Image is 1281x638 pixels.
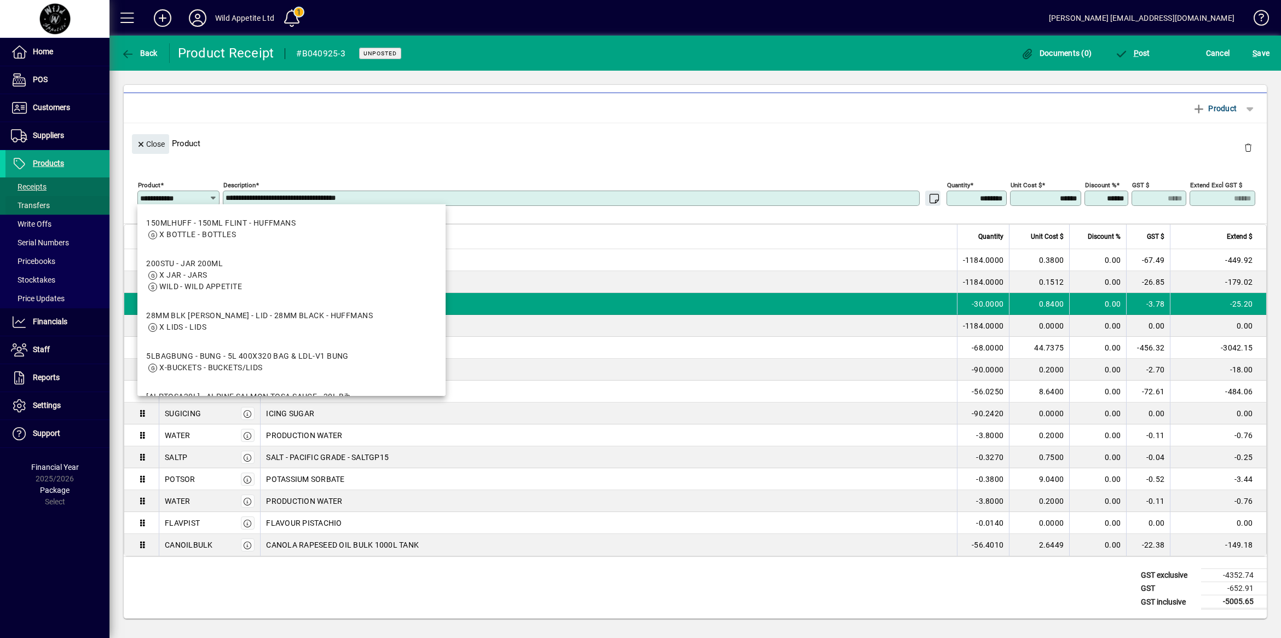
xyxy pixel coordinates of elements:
td: -0.52 [1126,468,1170,490]
div: CANOILBULK [165,539,213,550]
a: Price Updates [5,289,109,308]
td: 0.00 [1069,403,1126,424]
td: POTASSIUM SORBATE [260,468,956,490]
td: -0.11 [1126,490,1170,512]
mat-option: 150MLHUFF - 150ML FLINT - HUFFMANS [137,209,445,249]
td: 0.00 [1170,512,1266,534]
a: Pricebooks [5,252,109,271]
td: 0.00 [1170,403,1266,424]
td: GST [1135,582,1201,595]
td: 0.00 [1069,337,1126,359]
td: MILK POWDER WHOLE - INSTANT PASTEURISED P [260,381,956,403]
mat-option: 200STU - JAR 200ML [137,249,445,301]
td: CARTON - PEPPER & ME - BOTTLE 042*28*22H [260,293,956,315]
div: Wild Appetite Ltd [215,9,274,27]
div: Product [124,123,1267,163]
td: -4352.74 [1201,569,1267,582]
a: Transfers [5,196,109,215]
td: 0.00 [1069,424,1126,446]
a: Stocktakes [5,271,109,289]
td: -90.0000 [957,359,1009,381]
a: Home [5,38,109,66]
span: 0.3800 [1039,255,1064,266]
td: -652.91 [1201,582,1267,595]
span: 0.0000 [1039,408,1064,419]
span: 9.0400 [1039,474,1064,485]
span: S [1253,49,1257,58]
a: Serial Numbers [5,233,109,252]
span: Suppliers [33,131,64,140]
span: X-BUCKETS - BUCKETS/LIDS [159,363,263,372]
mat-label: GST $ [1132,181,1149,189]
span: 0.0000 [1039,518,1064,528]
td: 0.00 [1069,271,1126,293]
app-page-header-button: Close [129,139,172,148]
span: 0.0000 [1039,320,1064,331]
span: Financials [33,317,67,326]
button: Close [132,134,169,154]
div: WATER [165,496,190,507]
div: 28MM BLK [PERSON_NAME] - LID - 28MM BLACK - HUFFMANS [146,310,373,321]
span: 44.7375 [1034,342,1064,353]
td: 0.00 [1069,315,1126,337]
span: Cancel [1206,44,1230,62]
div: 150MLHUFF - 150ML FLINT - HUFFMANS [146,217,296,229]
span: Extend $ [1227,231,1253,243]
td: -1184.0000 [957,249,1009,271]
button: Profile [180,8,215,28]
td: 0.00 [1069,534,1126,556]
span: Product [1192,100,1237,117]
span: Receipts [11,182,47,191]
span: X JAR - JARS [159,271,207,279]
mat-label: Extend excl GST $ [1190,181,1242,189]
span: 0.1512 [1039,277,1064,288]
div: #B040925-3 [296,45,345,62]
span: Transfers [11,201,50,210]
span: Close [136,135,165,153]
td: -72.61 [1126,381,1170,403]
span: 0.2000 [1039,496,1064,507]
div: [ALPTOSA20L] - ALPINE SALMON TOSA SAUCE - 20L Bib [146,391,350,403]
div: 5LBAGBUNG - BUNG - 5L 400X320 BAG & LDL-V1 BUNG [146,350,349,362]
a: Knowledge Base [1245,2,1267,38]
span: Documents (0) [1020,49,1092,58]
app-page-header-button: Back [109,43,170,63]
button: Save [1250,43,1272,63]
div: SALTP [165,452,187,463]
div: [PERSON_NAME] [EMAIL_ADDRESS][DOMAIN_NAME] [1049,9,1234,27]
span: Financial Year [31,463,79,472]
td: 0.00 [1069,490,1126,512]
span: Pricebooks [11,257,55,266]
td: -0.04 [1126,446,1170,468]
td: -0.3270 [957,446,1009,468]
td: -68.0000 [957,337,1009,359]
td: 0.00 [1126,403,1170,424]
mat-label: Unit Cost $ [1011,181,1042,189]
td: -30.0000 [957,293,1009,315]
div: POTSOR [165,474,195,485]
td: -25.20 [1170,293,1266,315]
td: -2.70 [1126,359,1170,381]
td: 0.00 [1170,315,1266,337]
button: Product [1187,99,1242,118]
span: Discount % [1088,231,1121,243]
button: Documents (0) [1018,43,1094,63]
span: ost [1115,49,1150,58]
td: LABEL PEPPER & ME AL PISTACHIO 300ML [260,315,956,337]
span: 0.2000 [1039,430,1064,441]
span: Settings [33,401,61,410]
td: -3.78 [1126,293,1170,315]
mat-option: 5LBAGBUNG - BUNG - 5L 400X320 BAG & LDL-V1 BUNG [137,342,445,382]
app-page-header-button: Delete [1235,142,1261,152]
td: GST exclusive [1135,569,1201,582]
td: -18.00 [1170,359,1266,381]
td: PISTACHIO KERNELS [260,337,956,359]
td: JAR - 300 ML - JA314 [260,249,956,271]
td: PRODUCTION WATER [260,490,956,512]
td: -0.3800 [957,468,1009,490]
td: 0.00 [1069,381,1126,403]
td: -456.32 [1126,337,1170,359]
td: LID 63MM WHITE RTS NON POP [260,271,956,293]
td: -5005.65 [1201,595,1267,609]
td: -0.0140 [957,512,1009,534]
